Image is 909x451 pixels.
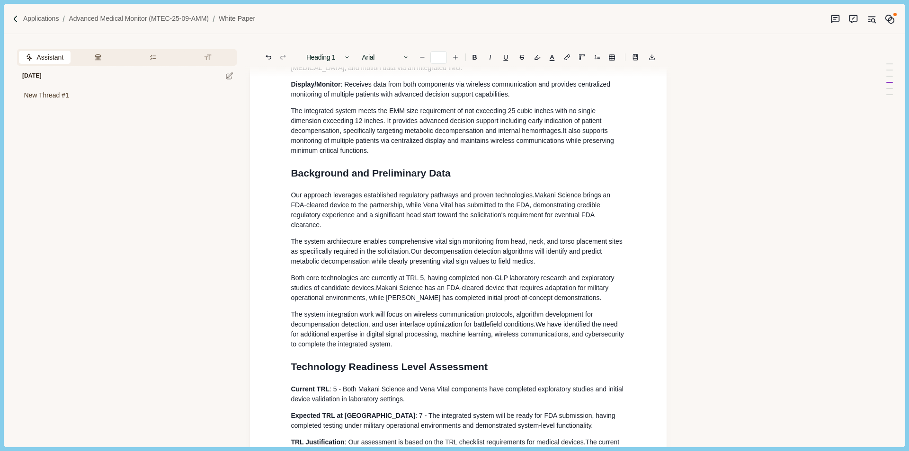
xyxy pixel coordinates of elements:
[291,438,344,446] span: TRL Justification
[291,320,625,348] span: We have identified the need for additional expertise in digital signal processing, machine learni...
[291,168,450,178] span: Background and Preliminary Data
[23,14,59,24] a: Applications
[467,51,482,64] button: B
[291,412,617,429] span: : 7 - The integrated system will be ready for FDA submission, having completed testing under mili...
[490,54,491,61] i: I
[17,65,41,87] div: [DATE]
[291,127,615,154] span: It also supports monitoring of multiple patients via centralized display and maintains wireless c...
[291,248,604,265] span: Our decompensation detection algorithms will identify and predict metabolic decompensation while ...
[276,51,290,64] button: Redo
[11,15,20,23] img: Forward slash icon
[209,15,219,23] img: Forward slash icon
[291,191,534,199] span: Our approach leverages established regulatory pathways and proven technologies.
[219,14,255,24] a: White Paper
[291,80,340,88] span: Display/Monitor
[59,15,69,23] img: Forward slash icon
[291,274,616,292] span: Both core technologies are currently at TRL 5, having completed non-GLP laboratory research and e...
[629,51,642,64] button: Line height
[520,54,524,61] s: S
[291,117,603,134] span: . It provides advanced decision support including early indication of patient decompensation, spe...
[291,284,610,301] span: Makani Science has an FDA-cleared device that requires adaptation for military operational enviro...
[291,238,624,255] span: The system architecture enables comprehensive vital sign monitoring from head, neck, and torso pl...
[302,51,356,64] button: Heading 1
[36,53,63,62] span: Assistant
[69,14,209,24] a: Advanced Medical Monitor (MTEC-25-09-AMM)
[449,51,462,64] button: Increase font size
[590,51,604,64] button: Line height
[291,385,625,403] span: : 5 - Both Makani Science and Vena Vital components have completed exploratory studies and initia...
[291,412,415,419] span: Expected TRL at [GEOGRAPHIC_DATA]
[645,51,659,64] button: Export to docx
[575,51,588,64] button: Adjust margins
[291,80,612,98] span: : Receives data from both components via wireless communication and provides centralized monitori...
[24,90,69,100] span: New Thread #1
[503,54,508,61] u: U
[320,221,321,229] span: .
[605,51,618,64] button: Line height
[357,51,414,64] button: Arial
[291,361,488,372] span: Technology Readiness Level Assessment
[416,51,429,64] button: Decrease font size
[345,438,586,446] span: : Our assessment is based on the TRL checklist requirements for medical devices.
[291,107,597,124] span: The integrated system meets the EMM size requirement of not exceeding 25 cubic inches with no sin...
[561,51,574,64] button: Line height
[472,54,477,61] b: B
[262,51,275,64] button: Undo
[403,395,405,403] span: .
[291,385,330,393] span: Current TRL
[515,51,529,64] button: S
[499,51,513,64] button: U
[483,51,497,64] button: I
[291,310,595,328] span: The system integration work will focus on wireless communication protocols, algorithm development...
